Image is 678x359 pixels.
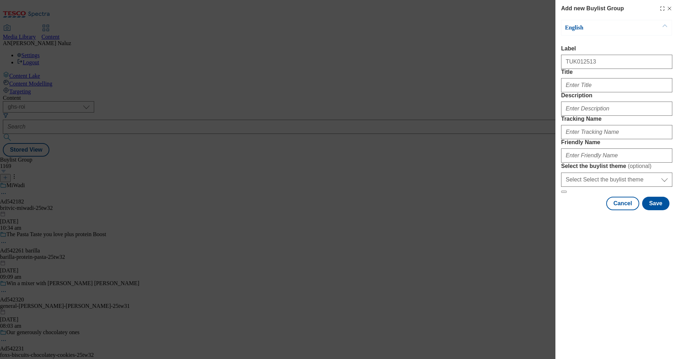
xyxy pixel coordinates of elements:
button: Cancel [606,197,639,210]
span: ( optional ) [628,163,652,169]
label: Select the buylist theme [561,163,672,170]
label: Friendly Name [561,139,672,146]
h4: Add new Buylist Group [561,4,624,13]
input: Enter Tracking Name [561,125,672,139]
label: Label [561,45,672,52]
label: Description [561,92,672,99]
label: Title [561,69,672,75]
input: Enter Description [561,102,672,116]
input: Enter Friendly Name [561,148,672,163]
button: Save [642,197,669,210]
p: English [565,24,640,31]
input: Enter Label [561,55,672,69]
input: Enter Title [561,78,672,92]
label: Tracking Name [561,116,672,122]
